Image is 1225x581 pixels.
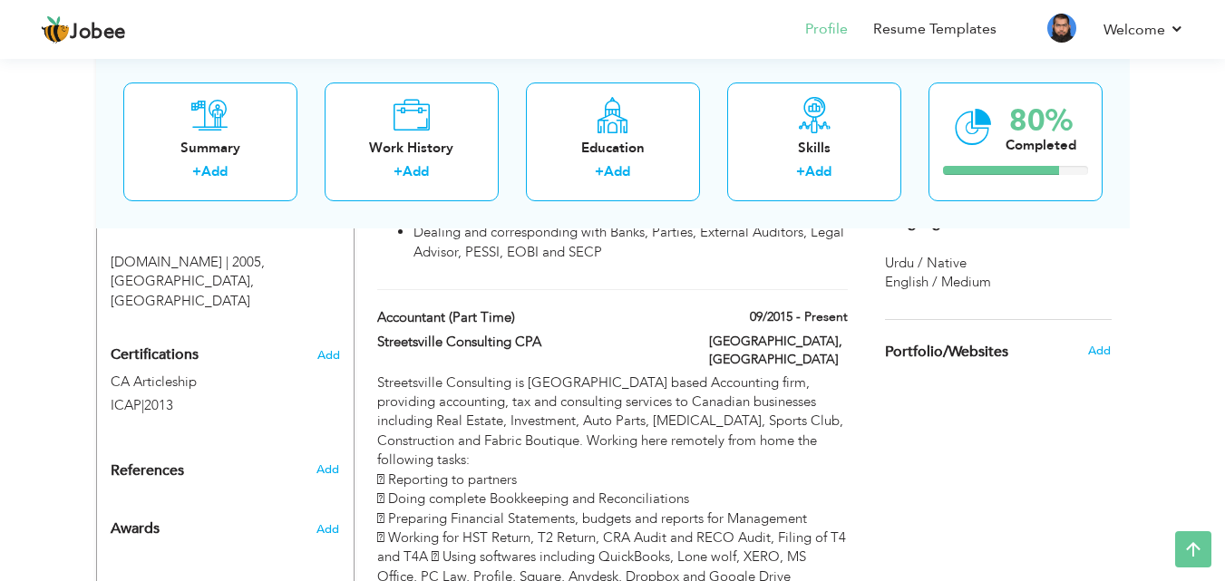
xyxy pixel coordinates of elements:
a: Add [805,162,831,180]
div: Skills [742,138,887,157]
label: + [796,162,805,181]
label: + [595,162,604,181]
label: Streetsville Consulting CPA [377,333,682,352]
span: Awards [111,521,160,537]
label: 09/2015 - Present [750,308,848,326]
div: Work History [339,138,484,157]
a: Add [403,162,429,180]
span: Certifications [111,344,199,364]
div: Add the awards you’ve earned. [97,503,354,547]
div: Share your links of online work [871,320,1125,383]
label: [GEOGRAPHIC_DATA], [GEOGRAPHIC_DATA] [709,333,848,369]
div: Show your familiar languages. [885,189,1112,292]
span: [GEOGRAPHIC_DATA], [GEOGRAPHIC_DATA] [111,272,254,309]
span: ICAP [111,396,141,414]
img: Profile Img [1047,14,1076,43]
span: B.Com, University of the Punjab, 2005 [111,253,265,271]
a: Add [604,162,630,180]
div: B.Com, 2005 [97,226,354,311]
span: | [141,396,144,414]
span: Add [316,521,339,537]
a: Add [201,162,228,180]
a: Jobee [41,15,126,44]
div: Education [540,138,685,157]
span: Add [1088,343,1111,359]
span: Languages [885,215,956,231]
span: Jobee [70,23,126,43]
label: + [394,162,403,181]
div: Completed [1006,135,1076,154]
span: Add [316,461,339,478]
label: CA Articleship [111,373,340,392]
label: + [192,162,201,181]
a: Profile [805,19,848,40]
img: jobee.io [41,15,70,44]
span: Portfolio/Websites [885,344,1008,361]
span: English / Medium [885,273,991,291]
span: Add the certifications you’ve earned. [317,349,340,362]
a: Resume Templates [873,19,997,40]
span: Urdu / Native [885,254,967,272]
div: Add the reference. [97,461,354,489]
li: Dealing and corresponding with Banks, Parties, External Auditors, Legal Advisor, PESSI, EOBI and ... [413,223,847,262]
label: Accountant (Part Time) [377,308,682,327]
span: 2013 [144,396,173,414]
span: References [111,463,184,479]
div: Summary [138,138,283,157]
a: Welcome [1103,19,1184,41]
div: 80% [1006,105,1076,135]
